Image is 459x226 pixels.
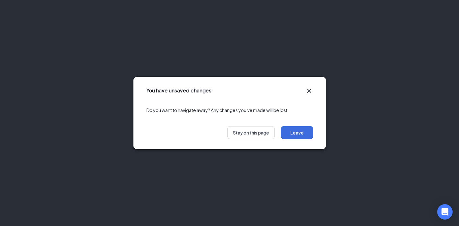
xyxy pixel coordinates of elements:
svg: Cross [305,87,313,95]
button: Leave [281,126,313,139]
div: Do you want to navigate away? Any changes you've made will be lost [146,100,313,120]
button: Close [305,87,313,95]
button: Stay on this page [227,126,275,139]
h3: You have unsaved changes [146,87,211,94]
div: Open Intercom Messenger [437,204,453,220]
